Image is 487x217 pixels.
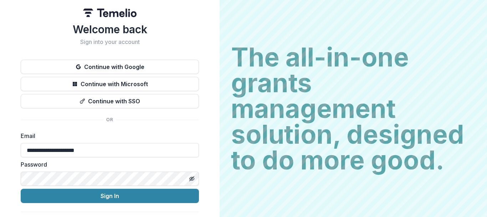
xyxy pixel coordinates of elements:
[21,77,199,91] button: Continue with Microsoft
[83,9,137,17] img: Temelio
[21,132,195,140] label: Email
[21,160,195,169] label: Password
[186,173,198,184] button: Toggle password visibility
[21,189,199,203] button: Sign In
[21,23,199,36] h1: Welcome back
[21,39,199,45] h2: Sign into your account
[21,94,199,108] button: Continue with SSO
[21,60,199,74] button: Continue with Google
